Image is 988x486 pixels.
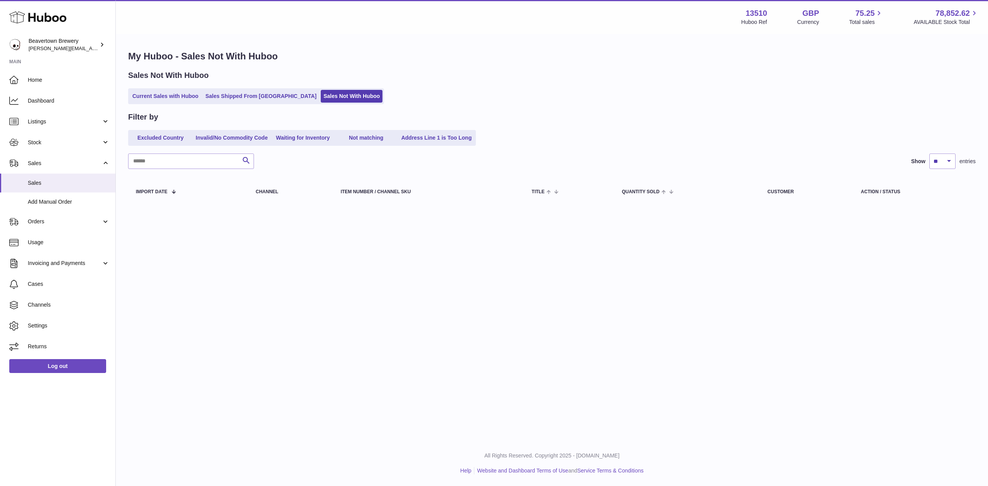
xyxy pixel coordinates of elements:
span: Settings [28,322,110,329]
a: Sales Shipped From [GEOGRAPHIC_DATA] [203,90,319,103]
span: Usage [28,239,110,246]
span: Home [28,76,110,84]
strong: GBP [802,8,819,19]
a: Address Line 1 is Too Long [399,132,475,144]
img: Matthew.McCormack@beavertownbrewery.co.uk [9,39,21,51]
a: Service Terms & Conditions [577,467,644,474]
span: Sales [28,160,102,167]
span: Listings [28,118,102,125]
div: Huboo Ref [741,19,767,26]
li: and [474,467,643,474]
span: Title [532,189,545,194]
a: Website and Dashboard Terms of Use [477,467,568,474]
strong: 13510 [746,8,767,19]
span: Sales [28,179,110,187]
span: entries [959,158,976,165]
a: 75.25 Total sales [849,8,883,26]
h2: Filter by [128,112,158,122]
span: Import date [136,189,167,194]
a: Sales Not With Huboo [321,90,382,103]
div: Beavertown Brewery [29,37,98,52]
a: Help [460,467,472,474]
div: Item Number / Channel SKU [341,189,516,194]
span: 75.25 [855,8,875,19]
a: Log out [9,359,106,373]
div: Customer [768,189,846,194]
span: Stock [28,139,102,146]
span: Channels [28,301,110,309]
span: AVAILABLE Stock Total [914,19,979,26]
span: Orders [28,218,102,225]
h2: Sales Not With Huboo [128,70,209,81]
a: Not matching [335,132,397,144]
a: Waiting for Inventory [272,132,334,144]
label: Show [911,158,925,165]
span: Dashboard [28,97,110,105]
a: 78,852.62 AVAILABLE Stock Total [914,8,979,26]
a: Invalid/No Commodity Code [193,132,271,144]
span: [PERSON_NAME][EMAIL_ADDRESS][PERSON_NAME][DOMAIN_NAME] [29,45,196,51]
span: Quantity Sold [622,189,660,194]
h1: My Huboo - Sales Not With Huboo [128,50,976,62]
span: Invoicing and Payments [28,260,102,267]
span: Add Manual Order [28,198,110,206]
p: All Rights Reserved. Copyright 2025 - [DOMAIN_NAME] [122,452,982,459]
span: Total sales [849,19,883,26]
div: Action / Status [861,189,968,194]
div: Channel [255,189,325,194]
a: Excluded Country [130,132,191,144]
a: Current Sales with Huboo [130,90,201,103]
span: Cases [28,280,110,288]
span: 78,852.62 [936,8,970,19]
div: Currency [797,19,819,26]
span: Returns [28,343,110,350]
